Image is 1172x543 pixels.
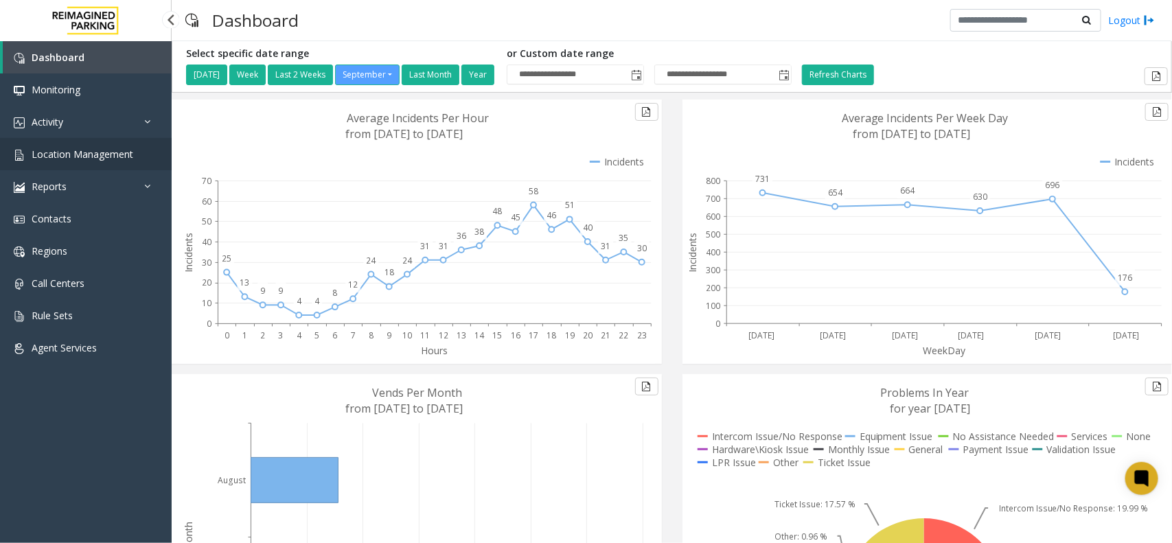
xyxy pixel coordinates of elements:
img: 'icon' [14,246,25,257]
img: pageIcon [185,3,198,37]
text: 51 [565,199,575,211]
text: [DATE] [748,330,774,341]
text: 200 [706,282,720,294]
text: Incidents [182,233,195,273]
h3: Dashboard [205,3,306,37]
text: 13 [240,277,249,288]
text: 18 [384,267,394,279]
text: from [DATE] to [DATE] [346,126,463,141]
text: 0 [207,318,211,330]
span: Toggle popup [776,65,791,84]
text: Vends Per Month [373,385,463,400]
text: 16 [511,330,520,341]
img: 'icon' [14,343,25,354]
text: for year [DATE] [890,401,970,416]
text: 700 [706,193,720,205]
h5: Select specific date range [186,48,496,60]
text: 25 [222,253,231,264]
h5: or Custom date range [507,48,792,60]
text: 0 [715,318,720,330]
button: [DATE] [186,65,227,85]
text: Average Incidents Per Hour [347,111,490,126]
text: 6 [332,330,337,341]
text: WeekDay [923,344,967,357]
text: from [DATE] to [DATE] [853,126,970,141]
text: [DATE] [820,330,846,341]
text: 60 [202,196,211,207]
text: 58 [529,185,538,197]
text: Ticket Issue: 17.57 % [774,498,855,510]
text: 20 [202,277,211,289]
text: 696 [1046,179,1060,191]
text: 40 [202,236,211,248]
text: Hours [421,344,448,357]
span: Location Management [32,148,133,161]
button: Export to pdf [1145,103,1169,121]
span: Agent Services [32,341,97,354]
text: Problems In Year [880,385,969,400]
text: 5 [314,330,319,341]
text: 46 [547,209,556,221]
img: 'icon' [14,214,25,225]
text: 630 [973,191,987,203]
a: Dashboard [3,41,172,73]
button: September [335,65,400,85]
text: 654 [828,187,843,198]
text: Incidents [686,233,699,273]
text: 45 [511,211,520,223]
text: Other: 0.96 % [774,531,827,542]
button: Export to pdf [635,103,658,121]
text: 22 [619,330,629,341]
text: 13 [457,330,466,341]
text: 10 [402,330,412,341]
span: Regions [32,244,67,257]
text: 19 [565,330,575,341]
text: Intercom Issue/No Response: 19.99 % [999,502,1149,514]
text: 2 [260,330,265,341]
text: 176 [1118,272,1132,284]
text: 36 [457,230,466,242]
text: 600 [706,211,720,222]
text: 7 [351,330,356,341]
text: 18 [547,330,556,341]
text: 11 [420,330,430,341]
span: Rule Sets [32,309,73,322]
text: 21 [601,330,610,341]
text: 500 [706,229,720,240]
text: 100 [706,300,720,312]
text: 8 [332,287,337,299]
text: 8 [369,330,374,341]
img: 'icon' [14,117,25,128]
text: 17 [529,330,538,341]
text: 0 [225,330,229,341]
text: 4 [314,295,320,307]
text: 30 [637,242,647,254]
text: 35 [619,232,629,244]
span: Dashboard [32,51,84,64]
text: 31 [420,240,430,252]
text: Average Incidents Per Week Day [842,111,1009,126]
img: 'icon' [14,85,25,96]
img: 'icon' [14,182,25,193]
span: Contacts [32,212,71,225]
button: Week [229,65,266,85]
img: 'icon' [14,279,25,290]
button: Last 2 Weeks [268,65,333,85]
text: 800 [706,175,720,187]
text: 10 [202,297,211,309]
text: [DATE] [958,330,984,341]
text: 1 [242,330,247,341]
button: Export to pdf [1145,378,1169,395]
text: 24 [402,255,413,266]
text: 664 [900,185,915,196]
span: Call Centers [32,277,84,290]
text: 4 [297,295,302,307]
text: 9 [387,330,391,341]
text: 9 [279,285,284,297]
text: 30 [202,257,211,268]
text: 300 [706,264,720,276]
img: logout [1144,13,1155,27]
button: Export to pdf [635,378,658,395]
text: 40 [583,222,593,233]
text: 400 [706,246,720,258]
